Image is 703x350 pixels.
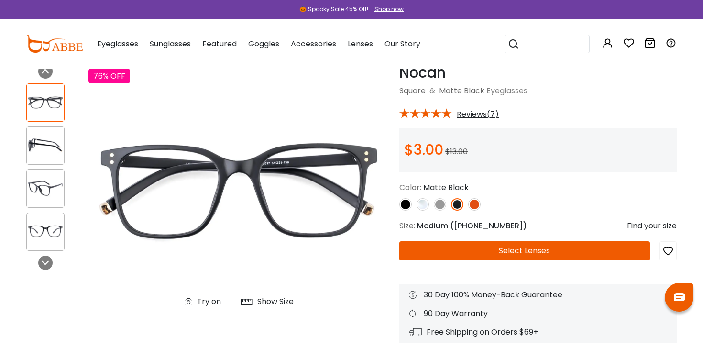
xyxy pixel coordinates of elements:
img: Nocan Matte-black TR Eyeglasses , UniversalBridgeFit Frames from ABBE Glasses [27,93,64,112]
span: Lenses [348,38,373,49]
span: Eyeglasses [486,85,527,96]
span: Goggles [248,38,279,49]
div: Shop now [374,5,404,13]
span: Accessories [291,38,336,49]
span: Reviews(7) [457,110,499,119]
div: Free Shipping on Orders $69+ [409,327,667,338]
div: Find your size [627,220,677,232]
span: Our Story [384,38,420,49]
div: 🎃 Spooky Sale 45% Off! [299,5,368,13]
img: Nocan Matte-black TR Eyeglasses , UniversalBridgeFit Frames from ABBE Glasses [88,64,390,316]
a: Matte Black [439,85,484,96]
a: Shop now [370,5,404,13]
div: 76% OFF [88,69,130,83]
span: [PHONE_NUMBER] [454,220,523,231]
span: $3.00 [404,139,443,160]
span: Size: [399,220,415,231]
div: Show Size [257,296,294,307]
div: 90 Day Warranty [409,308,667,319]
button: Select Lenses [399,241,650,260]
a: Square [399,85,426,96]
span: Matte Black [423,182,469,193]
img: chat [674,293,685,301]
img: Nocan Matte-black TR Eyeglasses , UniversalBridgeFit Frames from ABBE Glasses [27,222,64,241]
span: Color: [399,182,421,193]
div: 30 Day 100% Money-Back Guarantee [409,289,667,301]
img: Nocan Matte-black TR Eyeglasses , UniversalBridgeFit Frames from ABBE Glasses [27,179,64,198]
span: & [428,85,437,96]
span: Sunglasses [150,38,191,49]
span: $13.00 [445,146,468,157]
span: Featured [202,38,237,49]
img: abbeglasses.com [26,35,83,53]
div: Try on [197,296,221,307]
h1: Nocan [399,64,677,81]
img: Nocan Matte-black TR Eyeglasses , UniversalBridgeFit Frames from ABBE Glasses [27,136,64,155]
span: Medium ( ) [417,220,527,231]
span: Eyeglasses [97,38,138,49]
